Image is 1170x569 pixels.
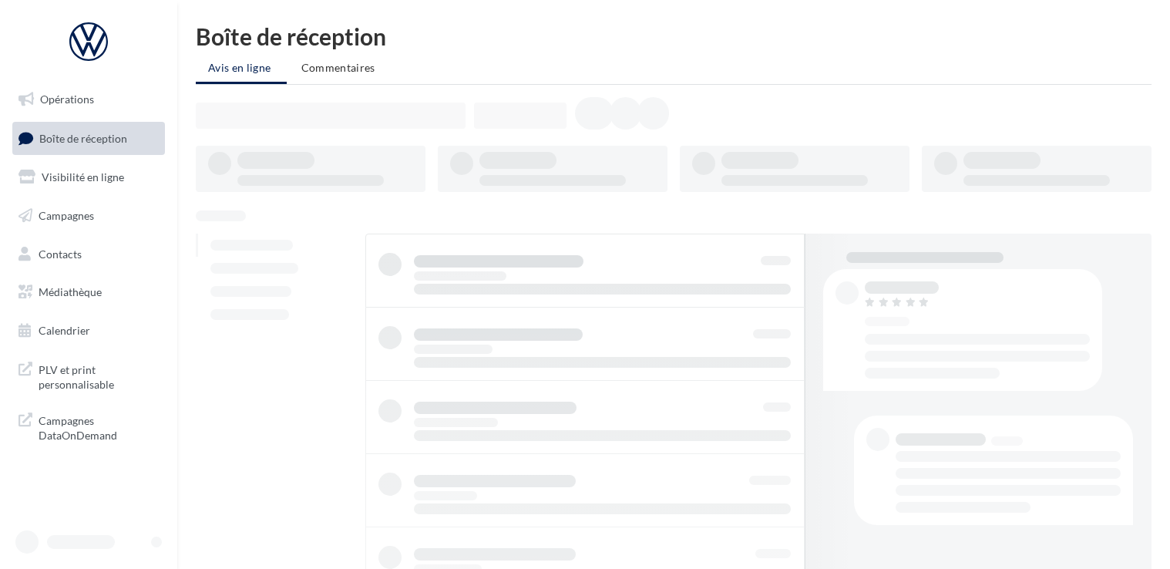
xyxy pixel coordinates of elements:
span: Campagnes [39,209,94,222]
span: Médiathèque [39,285,102,298]
span: Visibilité en ligne [42,170,124,183]
a: Opérations [9,83,168,116]
span: PLV et print personnalisable [39,359,159,392]
span: Calendrier [39,324,90,337]
div: Boîte de réception [196,25,1152,48]
span: Contacts [39,247,82,260]
span: Commentaires [301,61,375,74]
a: Contacts [9,238,168,271]
span: Opérations [40,93,94,106]
a: Campagnes [9,200,168,232]
a: Visibilité en ligne [9,161,168,194]
a: Calendrier [9,315,168,347]
span: Campagnes DataOnDemand [39,410,159,443]
a: Campagnes DataOnDemand [9,404,168,449]
a: Médiathèque [9,276,168,308]
span: Boîte de réception [39,131,127,144]
a: Boîte de réception [9,122,168,155]
a: PLV et print personnalisable [9,353,168,399]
